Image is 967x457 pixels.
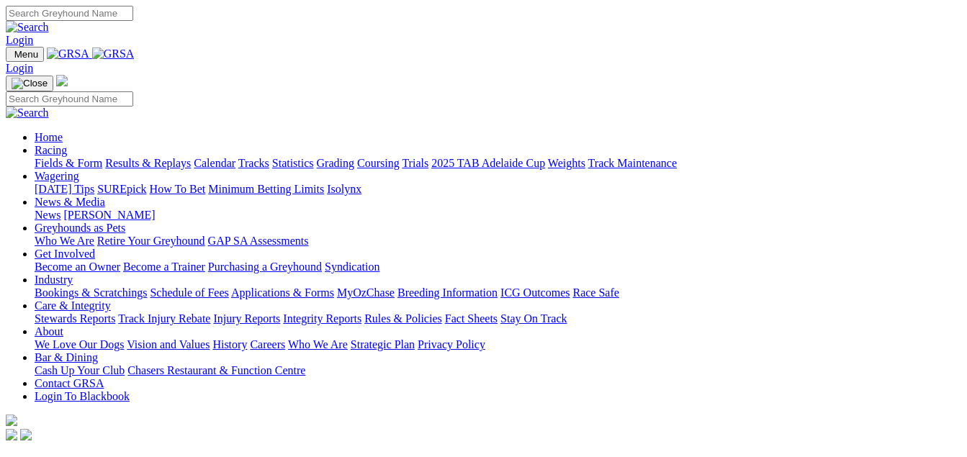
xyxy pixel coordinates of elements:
[35,338,961,351] div: About
[35,377,104,389] a: Contact GRSA
[213,312,280,325] a: Injury Reports
[327,183,361,195] a: Isolynx
[35,286,147,299] a: Bookings & Scratchings
[12,78,48,89] img: Close
[6,34,33,46] a: Login
[250,338,285,350] a: Careers
[35,261,961,273] div: Get Involved
[208,261,322,273] a: Purchasing a Greyhound
[402,157,428,169] a: Trials
[35,299,111,312] a: Care & Integrity
[35,183,961,196] div: Wagering
[238,157,269,169] a: Tracks
[150,183,206,195] a: How To Bet
[194,157,235,169] a: Calendar
[47,47,89,60] img: GRSA
[35,235,94,247] a: Who We Are
[35,364,125,376] a: Cash Up Your Club
[35,183,94,195] a: [DATE] Tips
[35,144,67,156] a: Racing
[283,312,361,325] a: Integrity Reports
[208,235,309,247] a: GAP SA Assessments
[35,235,961,248] div: Greyhounds as Pets
[357,157,400,169] a: Coursing
[6,6,133,21] input: Search
[6,429,17,440] img: facebook.svg
[6,62,33,74] a: Login
[418,338,485,350] a: Privacy Policy
[35,209,961,222] div: News & Media
[548,157,585,169] a: Weights
[35,196,105,208] a: News & Media
[35,261,120,273] a: Become an Owner
[150,286,228,299] a: Schedule of Fees
[6,415,17,426] img: logo-grsa-white.png
[35,222,125,234] a: Greyhounds as Pets
[35,157,961,170] div: Racing
[317,157,354,169] a: Grading
[35,364,961,377] div: Bar & Dining
[588,157,677,169] a: Track Maintenance
[35,273,73,286] a: Industry
[351,338,415,350] a: Strategic Plan
[127,364,305,376] a: Chasers Restaurant & Function Centre
[14,49,38,60] span: Menu
[127,338,210,350] a: Vision and Values
[6,47,44,62] button: Toggle navigation
[231,286,334,299] a: Applications & Forms
[397,286,498,299] a: Breeding Information
[97,235,205,247] a: Retire Your Greyhound
[431,157,545,169] a: 2025 TAB Adelaide Cup
[35,248,95,260] a: Get Involved
[97,183,146,195] a: SUREpick
[35,170,79,182] a: Wagering
[63,209,155,221] a: [PERSON_NAME]
[105,157,191,169] a: Results & Replays
[288,338,348,350] a: Who We Are
[20,429,32,440] img: twitter.svg
[92,47,135,60] img: GRSA
[35,157,102,169] a: Fields & Form
[35,131,63,143] a: Home
[337,286,395,299] a: MyOzChase
[6,21,49,34] img: Search
[6,76,53,91] button: Toggle navigation
[35,286,961,299] div: Industry
[500,286,570,299] a: ICG Outcomes
[572,286,619,299] a: Race Safe
[118,312,210,325] a: Track Injury Rebate
[272,157,314,169] a: Statistics
[35,351,98,363] a: Bar & Dining
[6,91,133,107] input: Search
[35,338,124,350] a: We Love Our Dogs
[500,312,567,325] a: Stay On Track
[325,261,379,273] a: Syndication
[35,312,961,325] div: Care & Integrity
[35,325,63,338] a: About
[445,312,498,325] a: Fact Sheets
[123,261,205,273] a: Become a Trainer
[208,183,324,195] a: Minimum Betting Limits
[364,312,442,325] a: Rules & Policies
[6,107,49,119] img: Search
[56,75,68,86] img: logo-grsa-white.png
[212,338,247,350] a: History
[35,390,130,402] a: Login To Blackbook
[35,312,115,325] a: Stewards Reports
[35,209,60,221] a: News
